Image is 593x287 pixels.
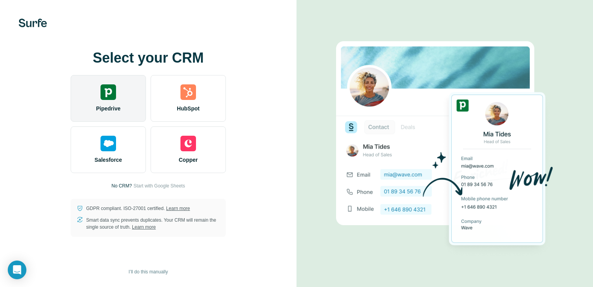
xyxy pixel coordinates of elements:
span: Salesforce [95,156,122,164]
a: Learn more [166,206,190,211]
span: Copper [179,156,198,164]
span: Pipedrive [96,105,120,112]
span: I’ll do this manually [128,268,168,275]
a: Learn more [132,224,156,230]
span: HubSpot [177,105,199,112]
img: salesforce's logo [101,136,116,151]
p: GDPR compliant. ISO-27001 certified. [86,205,190,212]
div: Open Intercom Messenger [8,261,26,279]
p: Smart data sync prevents duplicates. Your CRM will remain the single source of truth. [86,217,220,231]
img: hubspot's logo [180,84,196,100]
img: Surfe's logo [19,19,47,27]
h1: Select your CRM [71,50,226,66]
button: I’ll do this manually [123,266,173,278]
img: pipedrive's logo [101,84,116,100]
img: copper's logo [180,136,196,151]
img: PIPEDRIVE image [336,28,553,259]
button: Start with Google Sheets [134,182,185,189]
p: No CRM? [111,182,132,189]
